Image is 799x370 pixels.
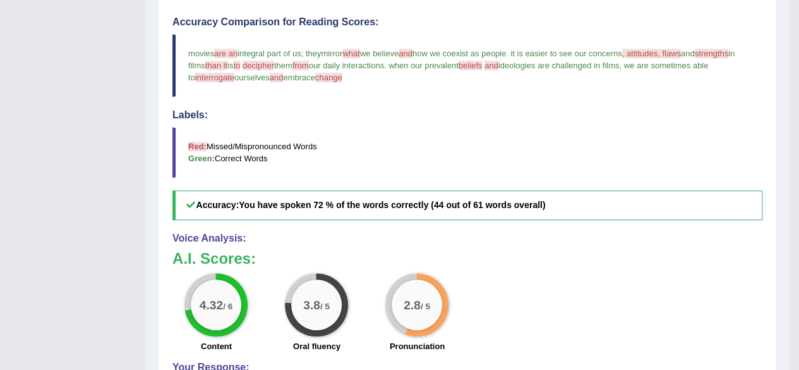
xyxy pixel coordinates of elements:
span: when our prevalent [388,61,459,70]
blockquote: Missed/Mispronounced Words Correct Words [172,127,762,178]
b: Green: [188,154,215,163]
span: integral part of us [237,49,301,58]
h5: Accuracy: [172,190,762,220]
span: them [274,61,292,70]
span: mirror [321,49,342,58]
span: , attitudes, flaws [622,49,681,58]
label: Content [201,340,232,352]
h4: Accuracy Comparison for Reading Scores: [172,16,762,28]
span: is [227,61,233,70]
b: A.I. Scores: [172,250,256,267]
span: and [270,73,284,82]
big: 2.8 [404,298,421,312]
span: from [292,61,309,70]
small: / 6 [224,302,233,311]
span: . [506,49,508,58]
span: ideologies are challenged in films [498,61,620,70]
span: ourselves [234,73,270,82]
span: what [342,49,359,58]
big: 3.8 [304,298,321,312]
big: 4.32 [200,298,223,312]
span: movies [188,49,214,58]
h4: Labels: [172,109,762,121]
span: decipher [243,61,274,70]
label: Oral fluency [293,340,340,352]
span: change [315,73,342,82]
span: and [484,61,498,70]
span: . [384,61,387,70]
span: strengths [695,49,728,58]
small: / 5 [421,302,430,311]
span: are an [214,49,237,58]
span: than it [205,61,227,70]
span: and [399,49,412,58]
span: how we coexist as people [412,49,506,58]
span: to [234,61,241,70]
span: beliefs [459,61,483,70]
span: we believe [360,49,399,58]
label: Pronunciation [390,340,445,352]
span: , [619,61,622,70]
b: You have spoken 72 % of the words correctly (44 out of 61 words overall) [239,200,545,210]
span: it is easier to see our concerns [510,49,622,58]
h4: Voice Analysis: [172,233,762,244]
span: they [306,49,321,58]
span: embrace [283,73,315,82]
span: ; [301,49,304,58]
span: our daily interactions [309,61,384,70]
span: interrogate [195,73,234,82]
small: / 5 [320,302,330,311]
b: Red: [188,142,207,151]
span: and [681,49,695,58]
